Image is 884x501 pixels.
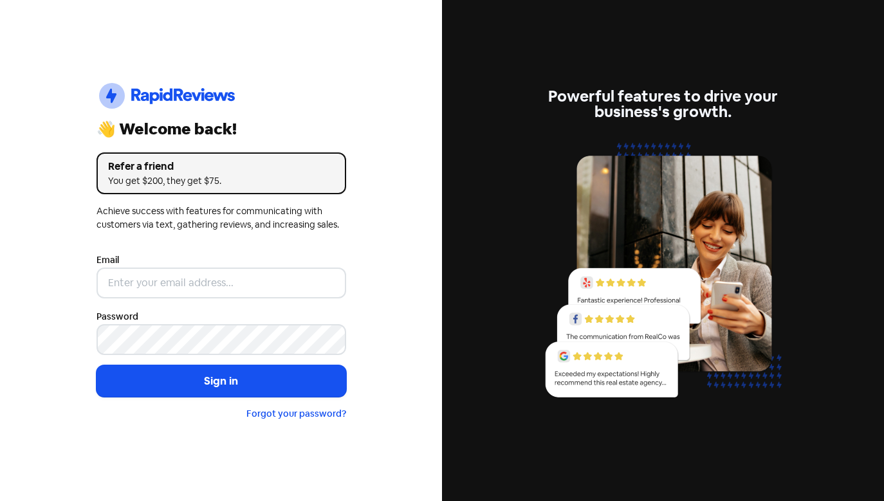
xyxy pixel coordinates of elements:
div: Powerful features to drive your business's growth. [539,89,788,120]
label: Email [97,253,119,267]
img: reviews [539,135,788,412]
button: Sign in [97,365,346,397]
div: Achieve success with features for communicating with customers via text, gathering reviews, and i... [97,205,346,232]
div: You get $200, they get $75. [108,174,335,188]
input: Enter your email address... [97,268,346,298]
a: Forgot your password? [246,408,346,419]
div: 👋 Welcome back! [97,122,346,137]
div: Refer a friend [108,159,335,174]
label: Password [97,310,138,323]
